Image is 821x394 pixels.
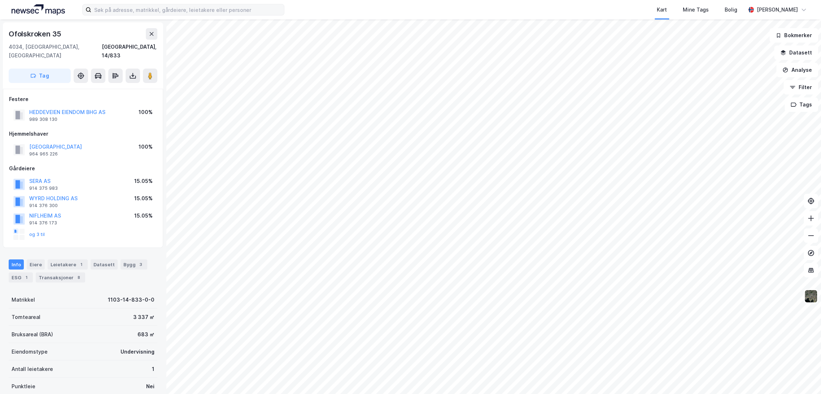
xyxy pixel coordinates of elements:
[78,261,85,268] div: 1
[776,63,818,77] button: Analyse
[785,359,821,394] iframe: Chat Widget
[29,203,58,209] div: 914 376 300
[121,347,154,356] div: Undervisning
[102,43,157,60] div: [GEOGRAPHIC_DATA], 14/833
[9,130,157,138] div: Hjemmelshaver
[757,5,798,14] div: [PERSON_NAME]
[75,274,82,281] div: 8
[783,80,818,95] button: Filter
[152,365,154,373] div: 1
[9,95,157,104] div: Festere
[12,347,48,356] div: Eiendomstype
[29,220,57,226] div: 914 376 173
[804,289,818,303] img: 9k=
[12,365,53,373] div: Antall leietakere
[139,108,153,117] div: 100%
[139,143,153,151] div: 100%
[725,5,737,14] div: Bolig
[12,295,35,304] div: Matrikkel
[48,259,88,270] div: Leietakere
[29,117,57,122] div: 989 308 130
[774,45,818,60] button: Datasett
[9,28,63,40] div: Ofolskroken 35
[9,164,157,173] div: Gårdeiere
[9,259,24,270] div: Info
[121,259,147,270] div: Bygg
[683,5,709,14] div: Mine Tags
[657,5,667,14] div: Kart
[12,330,53,339] div: Bruksareal (BRA)
[134,194,153,203] div: 15.05%
[785,359,821,394] div: Kontrollprogram for chat
[9,43,102,60] div: 4034, [GEOGRAPHIC_DATA], [GEOGRAPHIC_DATA]
[134,177,153,185] div: 15.05%
[137,261,144,268] div: 3
[23,274,30,281] div: 1
[146,382,154,391] div: Nei
[134,211,153,220] div: 15.05%
[108,295,154,304] div: 1103-14-833-0-0
[785,97,818,112] button: Tags
[27,259,45,270] div: Eiere
[12,382,35,391] div: Punktleie
[29,185,58,191] div: 914 375 983
[9,69,71,83] button: Tag
[137,330,154,339] div: 683 ㎡
[12,4,65,15] img: logo.a4113a55bc3d86da70a041830d287a7e.svg
[29,151,58,157] div: 964 965 226
[9,272,33,283] div: ESG
[12,313,40,321] div: Tomteareal
[36,272,85,283] div: Transaksjoner
[133,313,154,321] div: 3 337 ㎡
[769,28,818,43] button: Bokmerker
[91,259,118,270] div: Datasett
[91,4,284,15] input: Søk på adresse, matrikkel, gårdeiere, leietakere eller personer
